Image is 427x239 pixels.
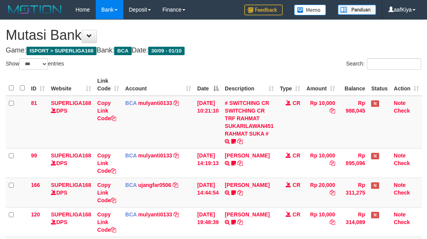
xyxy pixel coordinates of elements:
span: CR [293,211,300,218]
img: MOTION_logo.png [6,4,64,15]
h4: Game: Bank: Date: [6,47,421,54]
td: DPS [48,178,94,207]
span: Has Note [371,182,379,189]
span: BCA [125,182,137,188]
span: 30/09 - 01/10 [148,47,185,55]
label: Search: [346,58,421,70]
a: Note [394,100,406,106]
a: Copy MUHAMMAD REZA to clipboard [237,160,243,166]
a: Copy Rp 10,000 to clipboard [330,219,335,225]
a: Copy Rp 10,000 to clipboard [330,108,335,114]
label: Show entries [6,58,64,70]
a: Copy ujangfar0506 to clipboard [173,182,178,188]
a: mulyanti0133 [138,152,172,159]
a: SUPERLIGA168 [51,182,91,188]
td: Rp 10,000 [303,207,338,237]
td: [DATE] 14:44:54 [194,178,222,207]
span: BCA [125,211,137,218]
td: Rp 314,089 [338,207,368,237]
a: Copy mulyanti0133 to clipboard [173,211,179,218]
td: DPS [48,148,94,178]
h1: Mutasi Bank [6,28,421,43]
span: CR [293,182,300,188]
td: [DATE] 19:48:39 [194,207,222,237]
td: Rp 895,096 [338,148,368,178]
a: [PERSON_NAME] [225,152,270,159]
th: Status [368,74,391,96]
th: Account: activate to sort column ascending [122,74,194,96]
td: Rp 10,000 [303,148,338,178]
a: Copy Link Code [97,211,116,233]
td: [DATE] 10:21:10 [194,96,222,149]
a: Copy Rp 20,000 to clipboard [330,190,335,196]
a: SUPERLIGA168 [51,211,91,218]
th: ID: activate to sort column ascending [28,74,48,96]
th: Date: activate to sort column descending [194,74,222,96]
td: DPS [48,207,94,237]
td: Rp 311,275 [338,178,368,207]
select: Showentries [19,58,48,70]
a: Check [394,190,410,196]
th: Action: activate to sort column ascending [391,74,422,96]
span: BCA [125,100,137,106]
span: 120 [31,211,40,218]
td: [DATE] 14:19:13 [194,148,222,178]
a: [PERSON_NAME] [225,182,270,188]
span: CR [293,100,300,106]
a: mulyanti0133 [138,211,172,218]
span: ISPORT > SUPERLIGA168 [26,47,97,55]
td: Rp 20,000 [303,178,338,207]
a: Copy Link Code [97,182,116,203]
a: SUPERLIGA168 [51,152,91,159]
a: Copy AKBAR SAPUTR to clipboard [237,219,243,225]
a: Note [394,182,406,188]
th: Website: activate to sort column ascending [48,74,94,96]
a: Copy Rp 10,000 to clipboard [330,160,335,166]
span: Has Note [371,212,379,218]
a: Note [394,152,406,159]
span: 81 [31,100,37,106]
th: Balance [338,74,368,96]
img: Button%20Memo.svg [294,5,326,15]
td: DPS [48,96,94,149]
a: mulyanti0133 [138,100,172,106]
a: Copy Link Code [97,152,116,174]
span: BCA [125,152,137,159]
td: Rp 988,045 [338,96,368,149]
th: Type: activate to sort column ascending [277,74,304,96]
a: Copy Link Code [97,100,116,121]
span: CR [293,152,300,159]
a: Copy # SWITCHING CR SWITCHING CR TRF RAHMAT SUKARILAWAN451 RAHMAT SUKA # to clipboard [237,138,243,144]
span: BCA [114,47,131,55]
a: Check [394,160,410,166]
span: 166 [31,182,40,188]
a: # SWITCHING CR SWITCHING CR TRF RAHMAT SUKARILAWAN451 RAHMAT SUKA # [225,100,274,137]
span: Has Note [371,100,379,107]
th: Amount: activate to sort column ascending [303,74,338,96]
img: Feedback.jpg [244,5,283,15]
a: SUPERLIGA168 [51,100,91,106]
a: ujangfar0506 [138,182,171,188]
input: Search: [367,58,421,70]
img: panduan.png [338,5,376,15]
a: Copy mulyanti0133 to clipboard [173,152,179,159]
a: Check [394,219,410,225]
a: Copy NOVEN ELING PRAYOG to clipboard [237,190,243,196]
span: Has Note [371,153,379,159]
th: Description: activate to sort column ascending [222,74,277,96]
a: Copy mulyanti0133 to clipboard [173,100,179,106]
a: [PERSON_NAME] [225,211,270,218]
a: Note [394,211,406,218]
td: Rp 10,000 [303,96,338,149]
span: 99 [31,152,37,159]
th: Link Code: activate to sort column ascending [94,74,122,96]
a: Check [394,108,410,114]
